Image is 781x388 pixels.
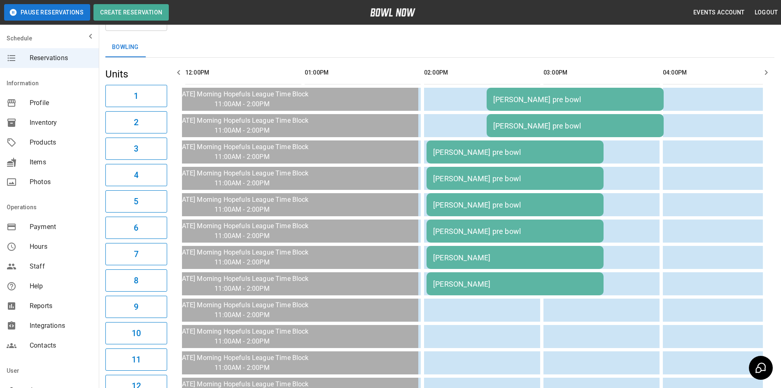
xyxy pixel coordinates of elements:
span: Staff [30,262,92,271]
span: Hours [30,242,92,252]
div: [PERSON_NAME] [433,253,597,262]
h6: 9 [134,300,138,313]
th: 02:00PM [424,61,540,84]
button: 11 [105,348,167,371]
h6: 3 [134,142,138,155]
span: Inventory [30,118,92,128]
h5: Units [105,68,167,81]
span: Reservations [30,53,92,63]
h6: 4 [134,168,138,182]
button: 6 [105,217,167,239]
button: 4 [105,164,167,186]
button: 8 [105,269,167,292]
span: Photos [30,177,92,187]
div: [PERSON_NAME] pre bowl [493,95,657,104]
button: 5 [105,190,167,213]
span: Profile [30,98,92,108]
button: 1 [105,85,167,107]
button: 7 [105,243,167,265]
span: Products [30,138,92,147]
h6: 11 [132,353,141,366]
button: Create Reservation [93,4,169,21]
div: [PERSON_NAME] pre bowl [433,148,597,157]
th: 01:00PM [305,61,421,84]
h6: 7 [134,248,138,261]
span: Help [30,281,92,291]
h6: 1 [134,89,138,103]
button: 2 [105,111,167,133]
div: [PERSON_NAME] pre bowl [433,201,597,209]
span: Payment [30,222,92,232]
button: 10 [105,322,167,344]
button: Logout [751,5,781,20]
img: logo [370,8,415,16]
h6: 5 [134,195,138,208]
div: [PERSON_NAME] pre bowl [493,122,657,130]
th: 12:00PM [185,61,301,84]
button: Pause Reservations [4,4,90,21]
button: 9 [105,296,167,318]
h6: 2 [134,116,138,129]
span: Reports [30,301,92,311]
div: [PERSON_NAME] pre bowl [433,174,597,183]
div: [PERSON_NAME] pre bowl [433,227,597,236]
h6: 6 [134,221,138,234]
span: Integrations [30,321,92,331]
h6: 8 [134,274,138,287]
div: [PERSON_NAME] [433,280,597,288]
span: Contacts [30,341,92,351]
button: Events Account [690,5,748,20]
span: Items [30,157,92,167]
div: inventory tabs [105,37,774,57]
h6: 10 [132,327,141,340]
button: 3 [105,138,167,160]
button: Bowling [105,37,145,57]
